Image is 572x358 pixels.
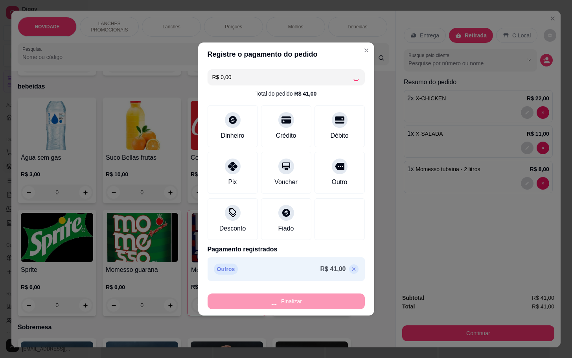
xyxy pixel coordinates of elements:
header: Registre o pagamento do pedido [198,42,374,66]
div: Débito [330,131,348,140]
div: Desconto [219,224,246,233]
div: Dinheiro [221,131,245,140]
div: Total do pedido [256,90,317,98]
div: Crédito [276,131,296,140]
div: Loading [352,73,360,81]
div: R$ 41,00 [294,90,317,98]
input: Ex.: hambúrguer de cordeiro [212,69,352,85]
p: Pagamento registrados [208,245,365,254]
p: R$ 41,00 [320,264,346,274]
div: Pix [228,177,237,187]
button: Close [360,44,373,57]
p: Outros [214,264,238,275]
div: Voucher [274,177,298,187]
div: Outro [331,177,347,187]
div: Fiado [278,224,294,233]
